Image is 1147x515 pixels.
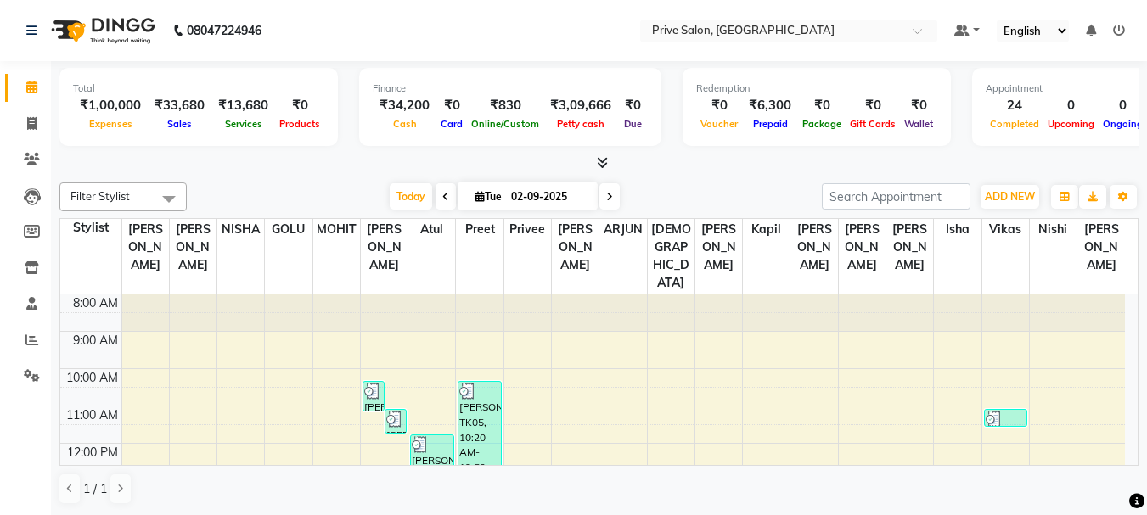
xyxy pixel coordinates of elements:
div: 10:00 AM [63,369,121,387]
span: [PERSON_NAME] [886,219,933,276]
span: Voucher [696,118,742,130]
span: Services [221,118,267,130]
div: ₹0 [846,96,900,115]
div: ₹0 [436,96,467,115]
span: Products [275,118,324,130]
div: ₹13,680 [211,96,275,115]
div: ₹6,300 [742,96,798,115]
div: 9:00 AM [70,332,121,350]
span: Upcoming [1043,118,1099,130]
div: [PERSON_NAME], TK03, 11:05 AM-11:45 AM, [PERSON_NAME],hair cut ([DEMOGRAPHIC_DATA]) [385,410,406,433]
div: Redemption [696,81,937,96]
span: Completed [986,118,1043,130]
span: Today [390,183,432,210]
span: GOLU [265,219,312,240]
div: ₹0 [900,96,937,115]
span: Online/Custom [467,118,543,130]
span: Sales [163,118,196,130]
span: Filter Stylist [70,189,130,203]
span: privee [504,219,551,240]
span: Due [620,118,646,130]
span: [PERSON_NAME] [552,219,599,276]
span: Ongoing [1099,118,1147,130]
div: 8:00 AM [70,294,121,312]
span: Package [798,118,846,130]
span: [DEMOGRAPHIC_DATA] [648,219,694,294]
div: ₹34,200 [373,96,436,115]
span: 1 / 1 [83,480,107,498]
span: [PERSON_NAME] [695,219,742,276]
div: ₹33,680 [148,96,211,115]
span: MOHIT [313,219,360,240]
div: ₹0 [618,96,648,115]
div: [PERSON_NAME], TK01, 10:20 AM-11:10 AM, shave,[PERSON_NAME] ([DEMOGRAPHIC_DATA]) [363,382,384,411]
span: Gift Cards [846,118,900,130]
img: logo [43,7,160,54]
span: Card [436,118,467,130]
div: 0 [1043,96,1099,115]
span: ADD NEW [985,190,1035,203]
div: [PERSON_NAME], TK02, 11:05 AM-11:35 AM, Head Massage [DEMOGRAPHIC_DATA](Coconut Oil) ([DEMOGRAPHI... [985,410,1027,426]
span: Preet [456,219,503,240]
span: [PERSON_NAME] [1077,219,1125,276]
span: [PERSON_NAME] [839,219,886,276]
div: 24 [986,96,1043,115]
div: Total [73,81,324,96]
div: Finance [373,81,648,96]
button: ADD NEW [981,185,1039,209]
input: Search Appointment [822,183,970,210]
span: Expenses [85,118,137,130]
span: NISHA [217,219,264,240]
span: Petty cash [553,118,609,130]
span: Prepaid [749,118,792,130]
span: [PERSON_NAME] [790,219,837,276]
div: ₹1,00,000 [73,96,148,115]
div: ₹0 [275,96,324,115]
div: ₹0 [696,96,742,115]
span: [PERSON_NAME] [361,219,408,276]
div: ₹3,09,666 [543,96,618,115]
div: Stylist [60,219,121,237]
input: 2025-09-02 [506,184,591,210]
span: ARJUN [599,219,646,240]
span: [PERSON_NAME] [122,219,169,276]
div: [PERSON_NAME], TK04, 11:45 AM-12:45 PM, Inoa touchup ([DEMOGRAPHIC_DATA]) [411,435,453,470]
div: 0 [1099,96,1147,115]
b: 08047224946 [187,7,261,54]
div: ₹0 [798,96,846,115]
div: [PERSON_NAME], TK05, 10:20 AM-12:50 PM, Bridal Services--Makeup Advance,Bridal Services--Basic Ma... [458,382,501,473]
span: Tue [471,190,506,203]
span: kapil [743,219,790,240]
span: [PERSON_NAME] [170,219,216,276]
span: nishi [1030,219,1077,240]
div: ₹830 [467,96,543,115]
div: 11:00 AM [63,406,121,424]
span: Cash [389,118,421,130]
span: Wallet [900,118,937,130]
span: vikas [982,219,1029,240]
span: Atul [408,219,455,240]
span: isha [934,219,981,240]
div: 12:00 PM [64,444,121,462]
